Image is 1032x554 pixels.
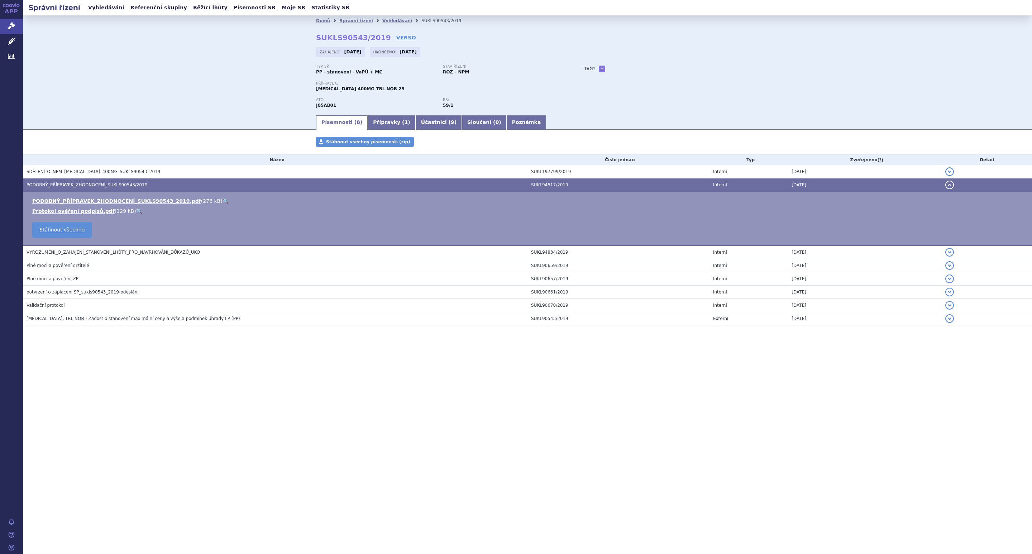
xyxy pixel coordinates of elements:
[279,3,307,13] a: Moje SŘ
[462,115,506,130] a: Sloučení (0)
[316,65,436,69] p: Typ SŘ:
[405,119,408,125] span: 1
[788,165,942,178] td: [DATE]
[309,3,352,13] a: Statistiky SŘ
[316,18,330,23] a: Domů
[32,207,1025,215] li: ( )
[527,178,709,192] td: SUKL94517/2019
[128,3,189,13] a: Referenční skupiny
[788,312,942,325] td: [DATE]
[191,3,230,13] a: Běžící lhůty
[709,154,788,165] th: Typ
[599,66,605,72] a: +
[527,165,709,178] td: SUKL197799/2019
[368,115,415,130] a: Přípravky (1)
[344,49,362,54] strong: [DATE]
[27,303,65,308] span: Validační protokol
[382,18,412,23] a: Vyhledávání
[945,261,954,270] button: detail
[527,259,709,272] td: SUKL90659/2019
[316,98,436,102] p: ATC:
[23,3,86,13] h2: Správní řízení
[443,98,563,102] p: RS:
[527,312,709,325] td: SUKL90543/2019
[231,3,278,13] a: Písemnosti SŘ
[713,303,727,308] span: Interní
[316,81,570,86] p: Přípravek:
[788,245,942,259] td: [DATE]
[116,208,134,214] span: 129 kB
[788,286,942,299] td: [DATE]
[32,222,92,238] a: Stáhnout všechno
[27,169,160,174] span: SDĚLENÍ_O_NPM_ZOVIRAX_400MG_SUKLS90543_2019
[878,158,883,163] abbr: (?)
[945,167,954,176] button: detail
[713,250,727,255] span: Interní
[945,248,954,257] button: detail
[788,299,942,312] td: [DATE]
[316,33,391,42] strong: SUKLS90543/2019
[320,49,342,55] span: Zahájeno:
[788,272,942,286] td: [DATE]
[32,198,201,204] a: PODOBNÝ_PŘÍPRAVEK_ZHODNOCENÍ_SUKLS90543_2019.pdf
[945,181,954,189] button: detail
[527,272,709,286] td: SUKL90657/2019
[443,103,453,108] strong: systémová antivirotika k terapii infekcí vyvolaných herpes virus hominis, p.o.
[945,314,954,323] button: detail
[23,154,527,165] th: Název
[326,139,410,144] span: Stáhnout všechny písemnosti (zip)
[27,316,240,321] span: ZOVIRAX, TBL NOB - Žádost o stanovení maximální ceny a výše a podmínek úhrady LP (PP)
[27,250,200,255] span: VYROZUMĚNÍ_O_ZAHÁJENÍ_STANOVENÍ_LHŮTY_PRO_NAVRHOVÁNÍ_DŮKAZŮ_UKO
[316,137,414,147] a: Stáhnout všechny písemnosti (zip)
[27,182,147,187] span: PODOBNÝ_PŘÍPRAVEK_ZHODNOCENÍ_SUKLS90543/2019
[339,18,373,23] a: Správní řízení
[584,65,596,73] h3: Tagy
[713,276,727,281] span: Interní
[443,70,469,75] strong: ROZ – NPM
[942,154,1032,165] th: Detail
[713,182,727,187] span: Interní
[527,286,709,299] td: SUKL90661/2019
[316,70,382,75] strong: PP - stanovení - VaPÚ + MC
[788,259,942,272] td: [DATE]
[203,198,220,204] span: 276 kB
[527,245,709,259] td: SUKL94834/2019
[27,290,139,295] span: potvrzení o zaplacení SP_sukls90543_2019-odeslání
[27,263,89,268] span: Plné moci a pověření držitelé
[316,86,405,91] span: [MEDICAL_DATA] 400MG TBL NOB 25
[373,49,398,55] span: Ukončeno:
[86,3,126,13] a: Vyhledávání
[527,299,709,312] td: SUKL90670/2019
[788,178,942,192] td: [DATE]
[713,263,727,268] span: Interní
[451,119,454,125] span: 9
[788,154,942,165] th: Zveřejněno
[443,65,563,69] p: Stav řízení:
[27,276,78,281] span: Plné moci a pověření ZP
[223,198,229,204] a: 🔍
[357,119,360,125] span: 8
[416,115,462,130] a: Účastníci (9)
[945,274,954,283] button: detail
[316,115,368,130] a: Písemnosti (8)
[316,103,336,108] strong: ACIKLOVIR
[136,208,142,214] a: 🔍
[713,290,727,295] span: Interní
[400,49,417,54] strong: [DATE]
[945,301,954,310] button: detail
[396,34,416,41] a: VERSO
[507,115,546,130] a: Poznámka
[527,154,709,165] th: Číslo jednací
[495,119,499,125] span: 0
[32,197,1025,205] li: ( )
[421,15,470,26] li: SUKLS90543/2019
[713,169,727,174] span: Interní
[713,316,728,321] span: Externí
[945,288,954,296] button: detail
[32,208,115,214] a: Protokol ověření podpisů.pdf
